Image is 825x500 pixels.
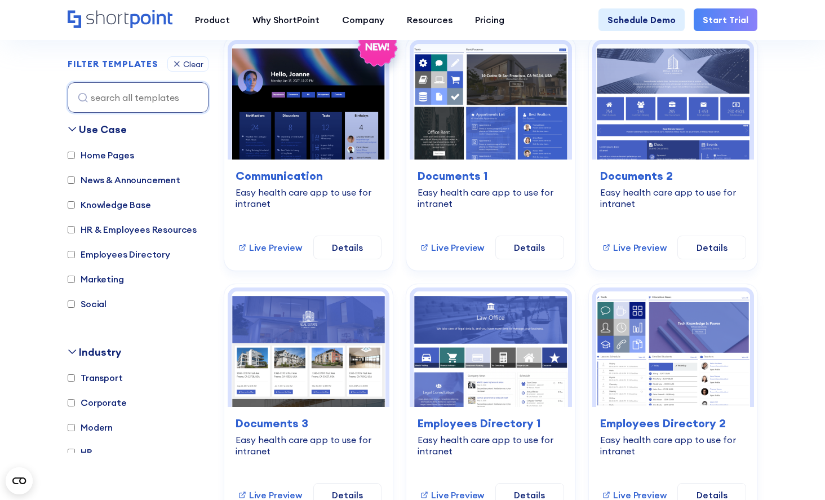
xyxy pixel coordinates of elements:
a: Details [313,236,382,259]
a: Resources [396,8,464,31]
a: Product [184,8,241,31]
label: Employees Directory [68,247,170,261]
div: Easy health care app to use for intranet [600,434,746,457]
label: News & Announcement [68,173,180,187]
input: Transport [68,374,75,382]
input: News & Announcement [68,176,75,184]
div: Why ShortPoint [252,13,320,26]
a: Company [331,8,396,31]
input: Home Pages [68,152,75,159]
div: Product [195,13,230,26]
a: Details [495,236,564,259]
h2: FILTER TEMPLATES [68,59,158,69]
label: Transport [68,371,123,384]
input: Knowledge Base [68,201,75,209]
a: Why ShortPoint [241,8,331,31]
a: Start Trial [694,8,757,31]
input: search all templates [68,82,209,113]
input: Modern [68,424,75,431]
input: Corporate [68,399,75,406]
label: Corporate [68,396,127,409]
label: Marketing [68,272,124,286]
input: Social [68,300,75,308]
input: Employees Directory [68,251,75,258]
button: Open CMP widget [6,467,33,494]
label: Modern [68,421,113,434]
div: Company [342,13,384,26]
label: Social [68,297,107,311]
h3: Documents 3 [236,415,382,432]
div: Easy health care app to use for intranet [600,187,746,209]
div: Pricing [475,13,504,26]
div: Resources [407,13,453,26]
h3: Communication [236,167,382,184]
h3: Employees Directory 1 [418,415,564,432]
label: HR & Employees Resources [68,223,197,236]
a: Live Preview [238,241,302,254]
iframe: Chat Widget [769,446,825,500]
label: HR [68,445,92,459]
img: Documents 2 [596,44,750,160]
img: Documents 1 [414,44,567,160]
a: Schedule Demo [598,8,685,31]
div: Easy health care app to use for intranet [236,187,382,209]
a: Live Preview [420,241,484,254]
a: Live Preview [602,241,666,254]
div: Industry [79,344,121,360]
h3: Documents 2 [600,167,746,184]
img: Employees Directory 2 [596,291,750,407]
input: HR & Employees Resources [68,226,75,233]
a: Home [68,10,172,29]
div: Easy health care app to use for intranet [236,434,382,457]
img: Documents 3 [232,291,385,407]
div: Easy health care app to use for intranet [418,434,564,457]
input: Marketing [68,276,75,283]
a: Details [677,236,746,259]
img: Employees Directory 1 [414,291,567,407]
input: HR [68,449,75,456]
div: Clear [183,60,203,68]
label: Knowledge Base [68,198,151,211]
img: Communication [232,44,385,160]
label: Home Pages [68,148,134,162]
div: Use Case [79,122,127,137]
h3: Employees Directory 2 [600,415,746,432]
a: Pricing [464,8,516,31]
div: Easy health care app to use for intranet [418,187,564,209]
h3: Documents 1 [418,167,564,184]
